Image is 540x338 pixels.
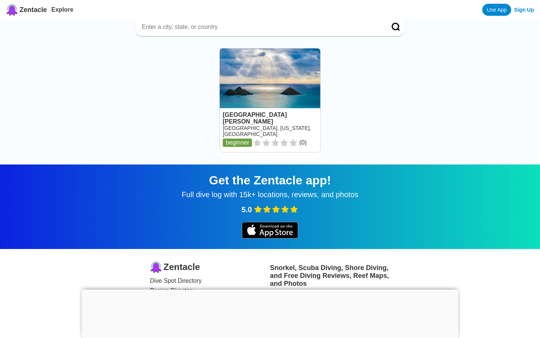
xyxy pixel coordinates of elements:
[150,287,270,294] a: Region Directory
[242,233,298,240] a: iOS app store
[82,290,459,336] iframe: Advertisement
[6,4,18,16] img: Zentacle logo
[514,7,534,13] a: Sign Up
[270,264,390,288] h3: Snorkel, Scuba Diving, Shore Diving, and Free Diving Reviews, Reef Maps, and Photos
[141,23,381,31] input: Enter a city, state, or country
[241,205,252,214] span: 5.0
[482,4,511,16] a: Use App
[9,190,531,199] div: Full dive log with 15k+ locations, reviews, and photos
[242,222,298,238] img: iOS app store
[150,278,270,284] a: Dive Spot Directory
[150,261,162,273] img: logo
[51,6,73,13] a: Explore
[6,4,47,16] a: Zentacle logoZentacle
[163,262,200,272] span: Zentacle
[19,6,47,14] span: Zentacle
[9,174,531,187] div: Get the Zentacle app!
